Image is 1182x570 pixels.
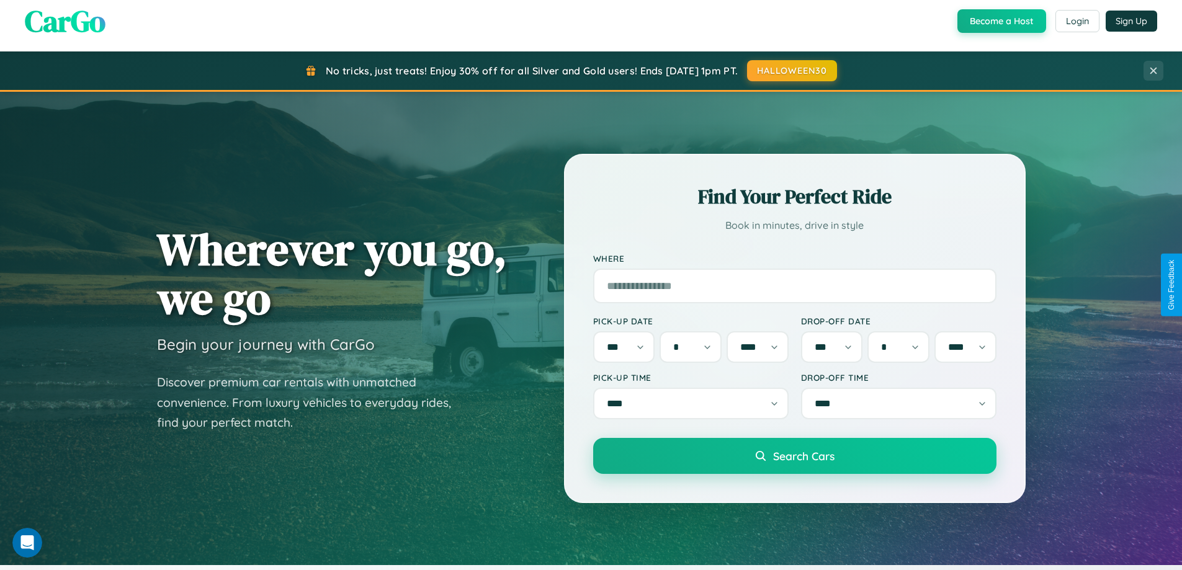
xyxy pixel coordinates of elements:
div: Give Feedback [1167,260,1176,310]
p: Discover premium car rentals with unmatched convenience. From luxury vehicles to everyday rides, ... [157,372,467,433]
button: Search Cars [593,438,996,474]
label: Where [593,253,996,264]
h3: Begin your journey with CarGo [157,335,375,354]
span: Search Cars [773,449,835,463]
button: HALLOWEEN30 [747,60,837,81]
iframe: Intercom live chat [12,528,42,558]
h2: Find Your Perfect Ride [593,183,996,210]
button: Become a Host [957,9,1046,33]
label: Drop-off Time [801,372,996,383]
p: Book in minutes, drive in style [593,216,996,234]
label: Pick-up Time [593,372,789,383]
span: No tricks, just treats! Enjoy 30% off for all Silver and Gold users! Ends [DATE] 1pm PT. [326,65,738,77]
span: CarGo [25,1,105,42]
button: Sign Up [1106,11,1157,32]
h1: Wherever you go, we go [157,225,507,323]
label: Pick-up Date [593,316,789,326]
button: Login [1055,10,1099,32]
label: Drop-off Date [801,316,996,326]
